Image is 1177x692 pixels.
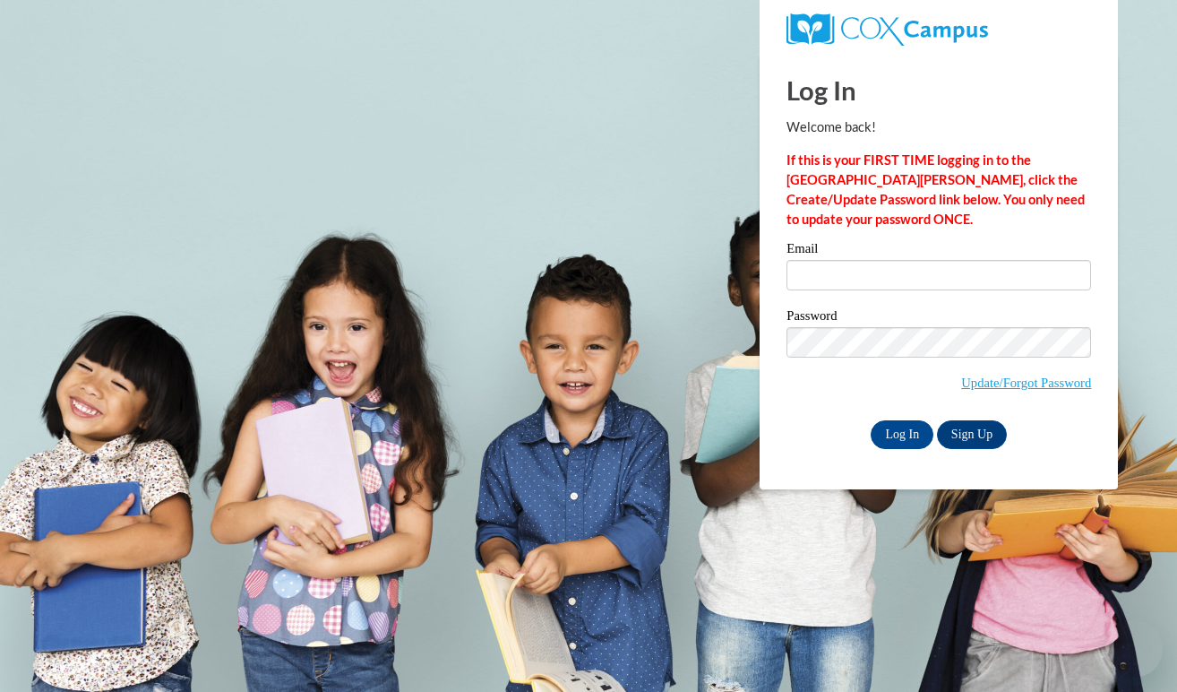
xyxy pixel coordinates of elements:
input: Log In [871,420,933,449]
h1: Log In [786,72,1091,108]
label: Email [786,242,1091,260]
a: COX Campus [786,13,1091,46]
label: Password [786,309,1091,327]
a: Sign Up [937,420,1007,449]
a: Update/Forgot Password [961,376,1091,390]
img: COX Campus [786,13,987,46]
iframe: Button to launch messaging window [1105,620,1163,678]
p: Welcome back! [786,117,1091,137]
strong: If this is your FIRST TIME logging in to the [GEOGRAPHIC_DATA][PERSON_NAME], click the Create/Upd... [786,152,1085,227]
